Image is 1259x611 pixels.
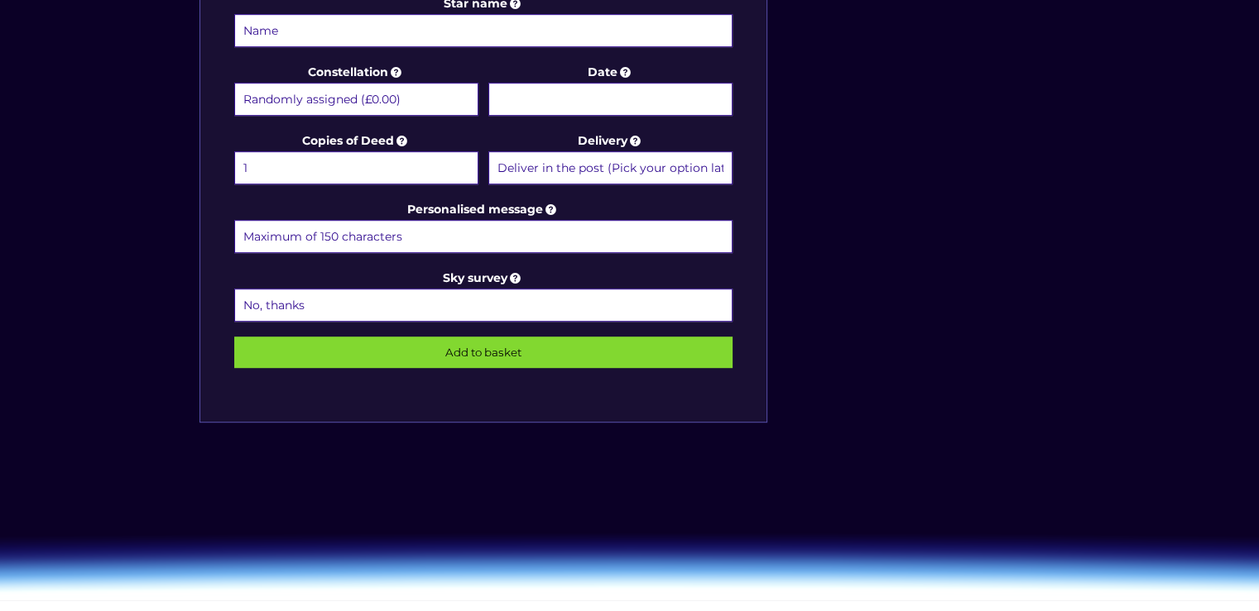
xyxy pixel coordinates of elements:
label: Date [488,62,733,118]
input: Date [488,83,733,116]
input: Personalised message [234,220,733,253]
select: Sky survey [234,289,733,322]
label: Constellation [234,62,478,118]
select: Copies of Deed [234,151,478,184]
input: Add to basket [234,337,733,368]
select: Delivery [488,151,733,184]
label: Delivery [488,131,733,187]
label: Copies of Deed [234,131,478,187]
select: Constellation [234,83,478,116]
label: Personalised message [234,199,733,255]
input: Star name [234,14,733,47]
a: Sky survey [443,270,524,285]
